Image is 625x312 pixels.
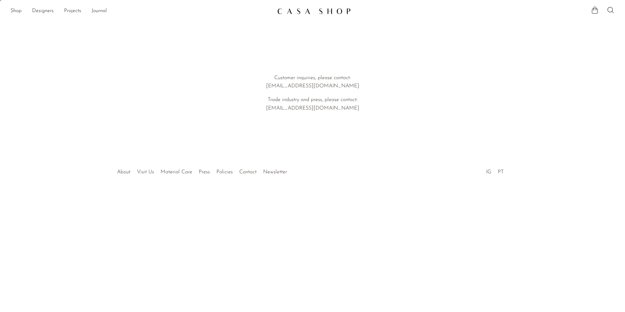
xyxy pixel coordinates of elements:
[216,169,233,175] a: Policies
[10,6,272,17] nav: Desktop navigation
[137,169,154,175] a: Visit Us
[10,7,22,15] a: Shop
[92,7,107,15] a: Journal
[64,7,81,15] a: Projects
[219,96,406,113] p: Trade industry and press, please contact: [EMAIL_ADDRESS][DOMAIN_NAME]
[160,169,192,175] a: Material Care
[483,164,507,177] ul: Social Medias
[10,6,272,17] ul: NEW HEADER MENU
[486,169,491,175] a: IG
[219,74,406,91] p: Customer inquiries, please contact: [EMAIL_ADDRESS][DOMAIN_NAME]
[117,169,130,175] a: About
[32,7,54,15] a: Designers
[498,169,504,175] a: PT
[199,169,210,175] a: Press
[239,169,257,175] a: Contact
[114,164,290,177] ul: Quick links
